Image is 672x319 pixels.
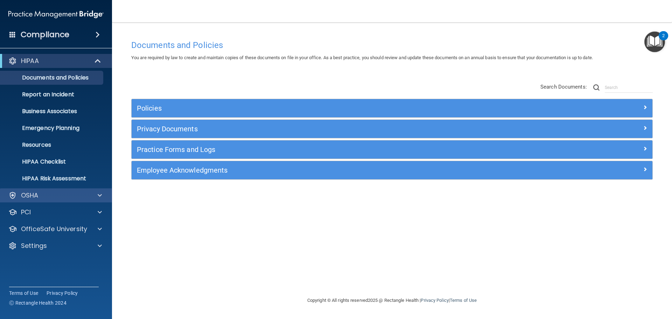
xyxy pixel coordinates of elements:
[540,84,587,90] span: Search Documents:
[264,289,520,312] div: Copyright © All rights reserved 2025 @ Rectangle Health | |
[21,30,69,40] h4: Compliance
[137,166,517,174] h5: Employee Acknowledgments
[137,104,517,112] h5: Policies
[137,146,517,153] h5: Practice Forms and Logs
[137,165,647,176] a: Employee Acknowledgments
[450,298,477,303] a: Terms of Use
[593,84,600,91] img: ic-search.3b580494.png
[131,55,593,60] span: You are required by law to create and maintain copies of these documents on file in your office. ...
[5,141,100,148] p: Resources
[5,91,100,98] p: Report an Incident
[5,158,100,165] p: HIPAA Checklist
[21,191,38,200] p: OSHA
[47,290,78,297] a: Privacy Policy
[5,108,100,115] p: Business Associates
[21,242,47,250] p: Settings
[137,103,647,114] a: Policies
[9,290,38,297] a: Terms of Use
[8,191,102,200] a: OSHA
[131,41,653,50] h4: Documents and Policies
[21,57,39,65] p: HIPAA
[137,125,517,133] h5: Privacy Documents
[8,242,102,250] a: Settings
[5,74,100,81] p: Documents and Policies
[8,208,102,216] a: PCI
[5,125,100,132] p: Emergency Planning
[644,32,665,52] button: Open Resource Center, 2 new notifications
[9,299,66,306] span: Ⓒ Rectangle Health 2024
[21,208,31,216] p: PCI
[5,175,100,182] p: HIPAA Risk Assessment
[605,82,653,93] input: Search
[8,225,102,233] a: OfficeSafe University
[8,57,101,65] a: HIPAA
[137,123,647,134] a: Privacy Documents
[551,269,664,297] iframe: Drift Widget Chat Controller
[8,7,104,21] img: PMB logo
[137,144,647,155] a: Practice Forms and Logs
[421,298,448,303] a: Privacy Policy
[662,36,665,45] div: 2
[21,225,87,233] p: OfficeSafe University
